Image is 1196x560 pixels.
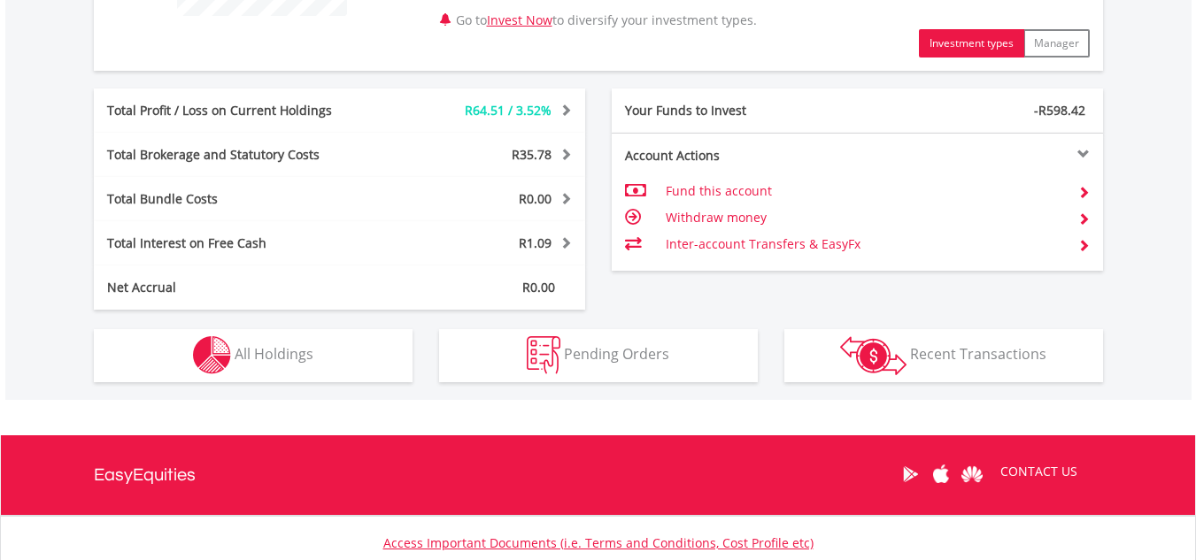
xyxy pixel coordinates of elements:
[564,344,669,364] span: Pending Orders
[666,231,1063,257] td: Inter-account Transfers & EasyFx
[840,336,907,375] img: transactions-zar-wht.png
[527,336,560,374] img: pending_instructions-wht.png
[193,336,231,374] img: holdings-wht.png
[519,190,552,207] span: R0.00
[1023,29,1090,58] button: Manager
[612,102,858,119] div: Your Funds to Invest
[512,146,552,163] span: R35.78
[957,447,988,502] a: Huawei
[439,329,758,382] button: Pending Orders
[94,146,381,164] div: Total Brokerage and Statutory Costs
[612,147,858,165] div: Account Actions
[784,329,1103,382] button: Recent Transactions
[519,234,552,251] span: R1.09
[94,234,381,252] div: Total Interest on Free Cash
[666,178,1063,204] td: Fund this account
[235,344,313,364] span: All Holdings
[522,279,555,295] span: R0.00
[94,279,381,296] div: Net Accrual
[465,102,552,119] span: R64.51 / 3.52%
[988,447,1090,496] a: CONTACT US
[1034,102,1085,119] span: -R598.42
[383,534,814,551] a: Access Important Documents (i.e. Terms and Conditions, Cost Profile etc)
[94,190,381,208] div: Total Bundle Costs
[94,329,413,382] button: All Holdings
[926,447,957,502] a: Apple
[895,447,926,502] a: Google Play
[94,435,196,515] a: EasyEquities
[919,29,1024,58] button: Investment types
[666,204,1063,231] td: Withdraw money
[910,344,1046,364] span: Recent Transactions
[94,102,381,119] div: Total Profit / Loss on Current Holdings
[487,12,552,28] a: Invest Now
